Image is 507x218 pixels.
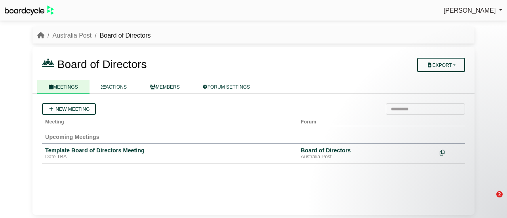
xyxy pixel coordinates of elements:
[42,115,297,126] th: Meeting
[191,80,261,94] a: FORUM SETTINGS
[5,6,54,15] img: BoardcycleBlackGreen-aaafeed430059cb809a45853b8cf6d952af9d84e6e89e1f1685b34bfd5cb7d64.svg
[37,30,151,41] nav: breadcrumb
[444,6,502,16] a: [PERSON_NAME]
[57,58,147,70] span: Board of Directors
[45,147,294,160] a: Template Board of Directors Meeting Date TBA
[301,154,433,160] div: Australia Post
[45,147,294,154] div: Template Board of Directors Meeting
[37,80,90,94] a: MEETINGS
[91,30,151,41] li: Board of Directors
[301,147,433,154] div: Board of Directors
[301,147,433,160] a: Board of Directors Australia Post
[90,80,138,94] a: ACTIONS
[42,103,96,115] a: New meeting
[45,134,99,140] span: Upcoming Meetings
[297,115,436,126] th: Forum
[417,58,465,72] button: Export
[496,191,503,197] span: 2
[480,191,499,210] iframe: Intercom live chat
[444,7,496,14] span: [PERSON_NAME]
[52,32,91,39] a: Australia Post
[138,80,191,94] a: MEMBERS
[45,154,294,160] div: Date TBA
